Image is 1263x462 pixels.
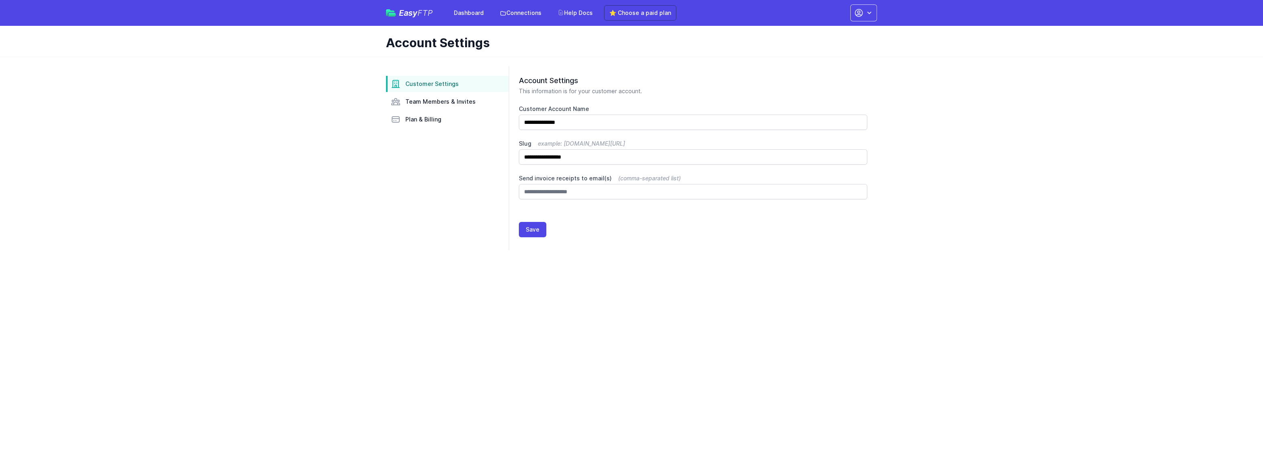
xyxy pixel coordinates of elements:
h2: Account Settings [519,76,867,86]
span: Plan & Billing [405,115,441,123]
span: FTP [418,8,433,18]
span: Team Members & Invites [405,98,476,106]
a: Help Docs [553,6,598,20]
span: (comma-separated list) [618,175,681,182]
span: example: [DOMAIN_NAME][URL] [538,140,625,147]
h1: Account Settings [386,36,871,50]
a: Plan & Billing [386,111,509,128]
span: Customer Settings [405,80,459,88]
label: Customer Account Name [519,105,867,113]
a: EasyFTP [386,9,433,17]
a: Connections [495,6,546,20]
label: Send invoice receipts to email(s) [519,174,867,182]
a: Customer Settings [386,76,509,92]
a: ⭐ Choose a paid plan [604,5,676,21]
button: Save [519,222,546,237]
p: This information is for your customer account. [519,87,867,95]
span: Easy [399,9,433,17]
a: Dashboard [449,6,489,20]
label: Slug [519,140,867,148]
img: easyftp_logo.png [386,9,396,17]
a: Team Members & Invites [386,94,509,110]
